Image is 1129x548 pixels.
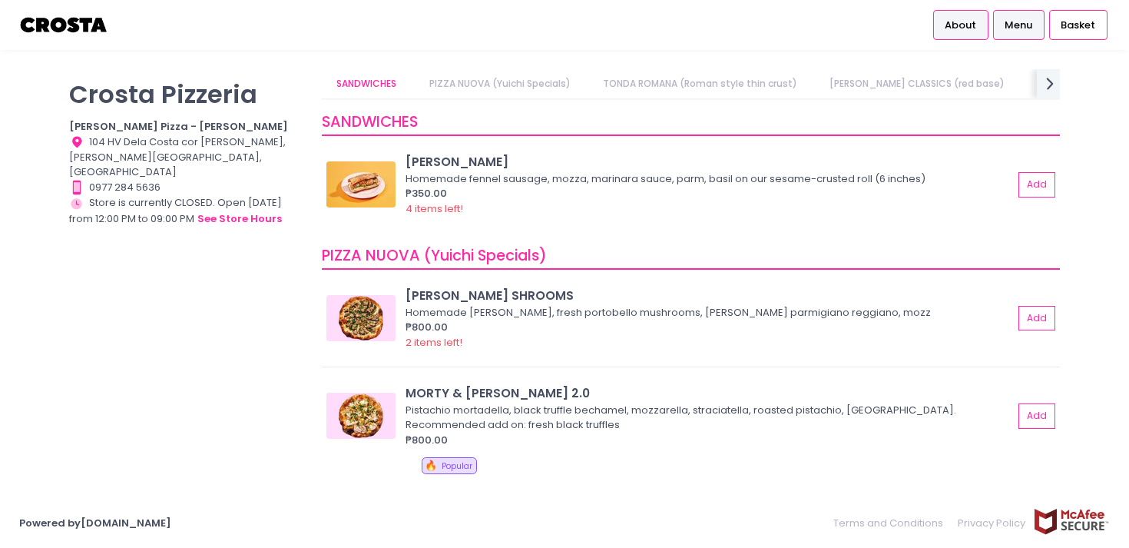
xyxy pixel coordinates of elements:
span: About [945,18,976,33]
span: 4 items left! [406,201,463,216]
span: 2 items left! [406,335,462,350]
span: 🔥 [425,458,437,473]
p: Crosta Pizzeria [69,79,303,109]
div: ₱350.00 [406,186,1013,201]
span: Basket [1061,18,1095,33]
a: Terms and Conditions [833,508,951,538]
a: Powered by[DOMAIN_NAME] [19,516,171,530]
div: MORTY & [PERSON_NAME] 2.0 [406,384,1013,402]
button: Add [1018,306,1055,331]
div: Homemade [PERSON_NAME], fresh portobello mushrooms, [PERSON_NAME] parmigiano reggiano, mozz [406,305,1008,320]
a: Privacy Policy [951,508,1034,538]
span: SANDWICHES [322,111,418,132]
span: PIZZA NUOVA (Yuichi Specials) [322,245,547,266]
img: MORTY & ELLA 2.0 [326,393,396,439]
span: Popular [442,460,472,472]
button: Add [1018,172,1055,198]
a: About [933,10,988,39]
a: PIZZA NUOVA (Yuichi Specials) [414,69,585,98]
div: Pistachio mortadella, black truffle bechamel, mozzarella, straciatella, roasted pistachio, [GEOGR... [406,403,1008,433]
div: Homemade fennel sausage, mozza, marinara sauce, parm, basil on our sesame-crusted roll (6 inches) [406,171,1008,187]
a: SANDWICHES [322,69,412,98]
button: Add [1018,404,1055,429]
div: [PERSON_NAME] SHROOMS [406,287,1013,304]
div: [PERSON_NAME] [406,153,1013,171]
img: SALCICCIA SHROOMS [326,295,396,341]
img: mcafee-secure [1033,508,1110,535]
a: TONDA ROMANA (Roman style thin crust) [588,69,812,98]
a: Menu [993,10,1045,39]
a: [PERSON_NAME] CLASSICS (red base) [815,69,1020,98]
div: Store is currently CLOSED. Open [DATE] from 12:00 PM to 09:00 PM [69,195,303,228]
b: [PERSON_NAME] Pizza - [PERSON_NAME] [69,119,288,134]
span: Menu [1005,18,1032,33]
img: HOAGIE ROLL [326,161,396,208]
div: ₱800.00 [406,433,1013,448]
div: 104 HV Dela Costa cor [PERSON_NAME], [PERSON_NAME][GEOGRAPHIC_DATA], [GEOGRAPHIC_DATA] [69,135,303,180]
div: 0977 284 5636 [69,180,303,195]
img: logo [19,12,109,38]
div: ₱800.00 [406,320,1013,335]
button: see store hours [197,211,283,228]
